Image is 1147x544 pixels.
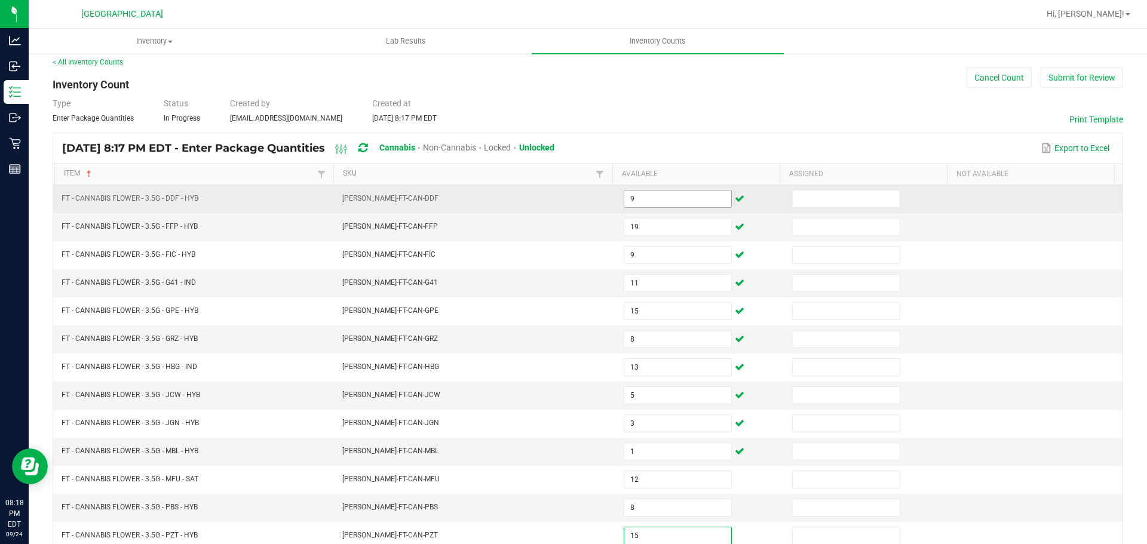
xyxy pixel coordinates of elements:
span: Created by [230,99,270,108]
span: Enter Package Quantities [53,114,134,122]
span: Non-Cannabis [423,143,476,152]
span: FT - CANNABIS FLOWER - 3.5G - PZT - HYB [62,531,198,539]
span: [PERSON_NAME]-FT-CAN-DDF [342,194,438,202]
button: Submit for Review [1041,67,1123,88]
p: 09/24 [5,530,23,539]
span: FT - CANNABIS FLOWER - 3.5G - MBL - HYB [62,447,198,455]
span: [PERSON_NAME]-FT-CAN-MBL [342,447,438,455]
span: Inventory [29,36,280,47]
button: Export to Excel [1038,138,1112,158]
th: Available [612,164,780,185]
a: < All Inventory Counts [53,58,123,66]
a: Inventory [29,29,280,54]
span: Inventory Counts [614,36,702,47]
inline-svg: Reports [9,163,21,175]
span: FT - CANNABIS FLOWER - 3.5G - G41 - IND [62,278,196,287]
span: [PERSON_NAME]-FT-CAN-FIC [342,250,436,259]
a: Lab Results [280,29,532,54]
span: [PERSON_NAME]-FT-CAN-GRZ [342,334,438,343]
th: Assigned [780,164,947,185]
button: Cancel Count [967,67,1032,88]
span: FT - CANNABIS FLOWER - 3.5G - PBS - HYB [62,503,198,511]
span: FT - CANNABIS FLOWER - 3.5G - GPE - HYB [62,306,198,315]
span: [GEOGRAPHIC_DATA] [81,9,163,19]
span: [EMAIL_ADDRESS][DOMAIN_NAME] [230,114,342,122]
span: FT - CANNABIS FLOWER - 3.5G - JCW - HYB [62,391,200,399]
inline-svg: Inbound [9,60,21,72]
a: ItemSortable [64,169,314,179]
span: Locked [484,143,511,152]
div: [DATE] 8:17 PM EDT - Enter Package Quantities [62,137,563,159]
span: [PERSON_NAME]-FT-CAN-G41 [342,278,438,287]
span: FT - CANNABIS FLOWER - 3.5G - DDF - HYB [62,194,198,202]
span: [PERSON_NAME]-FT-CAN-PZT [342,531,438,539]
span: Unlocked [519,143,554,152]
span: Lab Results [370,36,442,47]
span: Type [53,99,70,108]
span: Created at [372,99,411,108]
inline-svg: Outbound [9,112,21,124]
span: FT - CANNABIS FLOWER - 3.5G - MFU - SAT [62,475,198,483]
span: [PERSON_NAME]-FT-CAN-PBS [342,503,438,511]
inline-svg: Analytics [9,35,21,47]
span: Cannabis [379,143,415,152]
span: In Progress [164,114,200,122]
span: [DATE] 8:17 PM EDT [372,114,437,122]
span: Sortable [84,169,94,179]
a: Filter [593,167,607,182]
span: FT - CANNABIS FLOWER - 3.5G - GRZ - HYB [62,334,198,343]
a: Inventory Counts [532,29,783,54]
span: Inventory Count [53,78,129,91]
iframe: Resource center [12,448,48,484]
span: FT - CANNABIS FLOWER - 3.5G - HBG - IND [62,362,197,371]
span: [PERSON_NAME]-FT-CAN-GPE [342,306,438,315]
a: Filter [314,167,329,182]
span: [PERSON_NAME]-FT-CAN-JGN [342,419,439,427]
th: Not Available [947,164,1114,185]
inline-svg: Retail [9,137,21,149]
a: SKUSortable [343,169,593,179]
span: [PERSON_NAME]-FT-CAN-FFP [342,222,438,230]
p: 08:18 PM EDT [5,497,23,530]
span: FT - CANNABIS FLOWER - 3.5G - JGN - HYB [62,419,199,427]
span: [PERSON_NAME]-FT-CAN-HBG [342,362,439,371]
span: FT - CANNABIS FLOWER - 3.5G - FFP - HYB [62,222,198,230]
button: Print Template [1069,113,1123,125]
inline-svg: Inventory [9,86,21,98]
span: [PERSON_NAME]-FT-CAN-JCW [342,391,440,399]
span: Hi, [PERSON_NAME]! [1047,9,1124,19]
span: Status [164,99,188,108]
span: [PERSON_NAME]-FT-CAN-MFU [342,475,440,483]
span: FT - CANNABIS FLOWER - 3.5G - FIC - HYB [62,250,195,259]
